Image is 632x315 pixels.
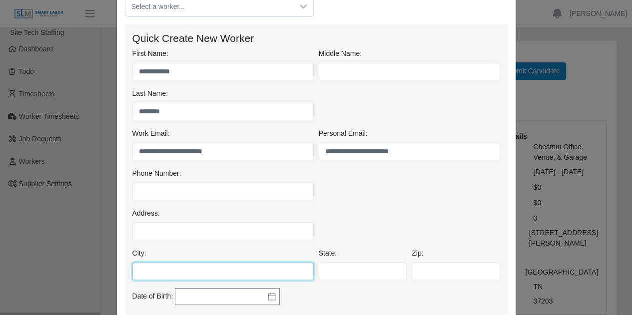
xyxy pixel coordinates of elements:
[132,248,146,259] label: City:
[319,248,337,259] label: State:
[132,208,160,219] label: Address:
[132,48,168,59] label: First Name:
[132,128,170,139] label: Work Email:
[319,128,368,139] label: Personal Email:
[412,248,423,259] label: Zip:
[132,291,173,302] label: Date of Birth:
[132,88,168,99] label: Last Name:
[319,48,362,59] label: Middle Name:
[132,32,500,44] h4: Quick Create New Worker
[132,168,181,179] label: Phone Number:
[8,8,373,19] body: Rich Text Area. Press ALT-0 for help.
